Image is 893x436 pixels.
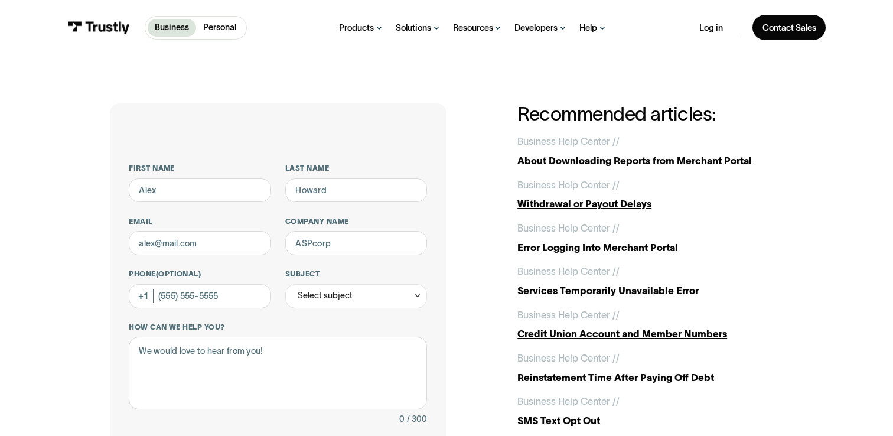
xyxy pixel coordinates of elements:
[616,134,620,148] div: /
[517,221,616,235] div: Business Help Center /
[453,22,493,34] div: Resources
[396,22,431,34] div: Solutions
[517,134,783,168] a: Business Help Center //About Downloading Reports from Merchant Portal
[514,22,558,34] div: Developers
[616,394,620,408] div: /
[67,21,130,34] img: Trustly Logo
[517,103,783,125] h2: Recommended articles:
[517,178,616,192] div: Business Help Center /
[616,264,620,278] div: /
[285,217,427,226] label: Company name
[129,323,427,332] label: How can we help you?
[129,231,270,255] input: alex@mail.com
[579,22,597,34] div: Help
[616,178,620,192] div: /
[156,270,201,278] span: (Optional)
[285,231,427,255] input: ASPcorp
[699,22,723,34] a: Log in
[517,264,783,298] a: Business Help Center //Services Temporarily Unavailable Error
[517,308,783,341] a: Business Help Center //Credit Union Account and Member Numbers
[517,394,783,428] a: Business Help Center //SMS Text Opt Out
[196,19,243,37] a: Personal
[517,284,783,298] div: Services Temporarily Unavailable Error
[517,264,616,278] div: Business Help Center /
[517,197,783,211] div: Withdrawal or Payout Delays
[517,414,783,428] div: SMS Text Opt Out
[339,22,374,34] div: Products
[517,351,783,385] a: Business Help Center //Reinstatement Time After Paying Off Debt
[517,178,783,212] a: Business Help Center //Withdrawal or Payout Delays
[155,21,189,34] p: Business
[285,164,427,173] label: Last name
[752,15,826,40] a: Contact Sales
[129,164,270,173] label: First name
[517,240,783,255] div: Error Logging Into Merchant Portal
[517,351,616,365] div: Business Help Center /
[517,221,783,255] a: Business Help Center //Error Logging Into Merchant Portal
[517,134,616,148] div: Business Help Center /
[517,154,783,168] div: About Downloading Reports from Merchant Portal
[285,178,427,203] input: Howard
[148,19,196,37] a: Business
[203,21,236,34] p: Personal
[129,269,270,279] label: Phone
[399,412,405,426] div: 0
[129,284,270,308] input: (555) 555-5555
[616,221,620,235] div: /
[298,288,353,302] div: Select subject
[517,308,616,322] div: Business Help Center /
[517,394,616,408] div: Business Help Center /
[517,327,783,341] div: Credit Union Account and Member Numbers
[616,308,620,322] div: /
[129,217,270,226] label: Email
[285,269,427,279] label: Subject
[517,370,783,385] div: Reinstatement Time After Paying Off Debt
[762,22,816,34] div: Contact Sales
[407,412,427,426] div: / 300
[616,351,620,365] div: /
[129,178,270,203] input: Alex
